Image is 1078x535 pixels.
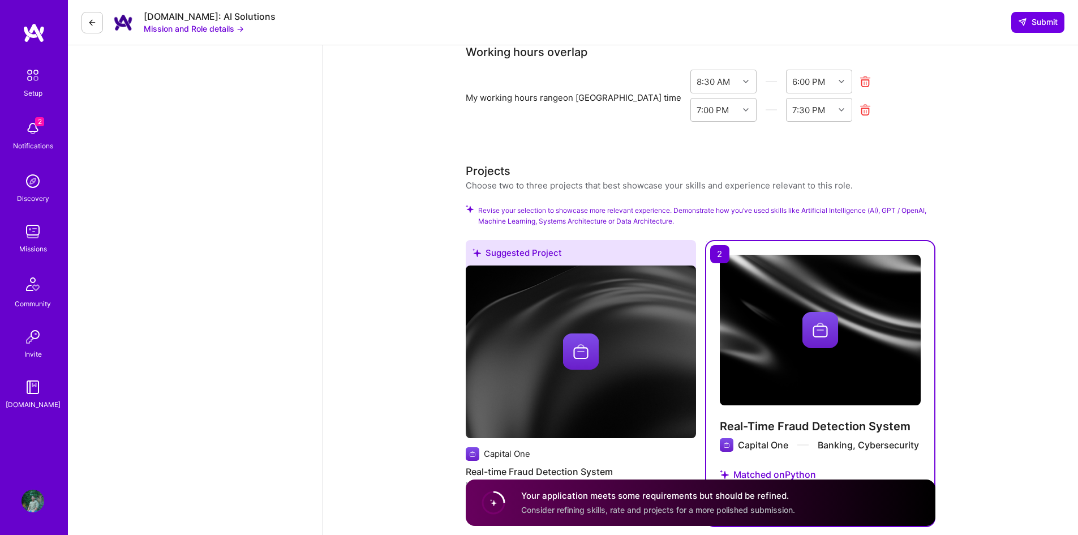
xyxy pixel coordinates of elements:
[22,170,44,192] img: discovery
[17,192,49,204] div: Discovery
[22,326,44,348] img: Invite
[1011,12,1064,32] div: null
[19,271,46,298] img: Community
[839,107,844,113] i: icon Chevron
[720,255,921,405] img: cover
[88,18,97,27] i: icon LeftArrowDark
[22,376,44,399] img: guide book
[797,444,809,446] img: divider
[466,447,479,461] img: Company logo
[35,117,44,126] span: 2
[720,470,729,479] i: icon StarsPurple
[743,79,749,84] i: icon Chevron
[15,298,51,310] div: Community
[144,23,244,35] button: Mission and Role details →
[697,75,730,87] div: 8:30 AM
[484,448,530,460] div: Capital One
[6,399,61,410] div: [DOMAIN_NAME]
[720,438,733,452] img: Company logo
[478,205,935,226] span: Revise your selection to showcase more relevant experience. Demonstrate how you’ve used skills li...
[466,44,587,61] div: Working hours overlap
[792,104,825,115] div: 7:30 PM
[19,243,47,255] div: Missions
[22,117,44,140] img: bell
[765,75,778,88] i: icon HorizontalInLineDivider
[23,23,45,43] img: logo
[792,75,825,87] div: 6:00 PM
[1018,16,1058,28] span: Submit
[466,92,681,104] div: My working hours range on [GEOGRAPHIC_DATA] time
[720,455,921,494] div: Matched on Python
[13,140,53,152] div: Notifications
[144,11,276,23] div: [DOMAIN_NAME]: AI Solutions
[521,490,795,502] h4: Your application meets some requirements but should be refined.
[802,312,839,348] img: Company logo
[24,348,42,360] div: Invite
[466,162,510,179] div: Projects
[22,490,44,512] img: User Avatar
[563,333,599,370] img: Company logo
[765,104,778,117] i: icon HorizontalInLineDivider
[21,63,45,87] img: setup
[466,162,853,179] div: You must have at least one project
[466,479,696,491] div: [DATE] - Present
[720,419,921,434] h4: Real-Time Fraud Detection System
[743,107,749,113] i: icon Chevron
[1018,18,1027,27] i: icon SendLight
[839,79,844,84] i: icon Chevron
[697,104,729,115] div: 7:00 PM
[466,240,696,270] div: Suggested Project
[24,87,42,99] div: Setup
[112,11,135,34] img: Company Logo
[738,439,919,451] div: Capital One Banking, Cybersecurity
[22,220,44,243] img: teamwork
[521,505,795,515] span: Consider refining skills, rate and projects for a more polished submission.
[466,266,696,438] img: cover
[466,179,853,191] div: Choose two to three projects that best showcase your skills and experience relevant to this role.
[466,205,474,213] i: Check
[473,249,481,257] i: icon SuggestedTeams
[466,464,696,479] h4: Real-time Fraud Detection System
